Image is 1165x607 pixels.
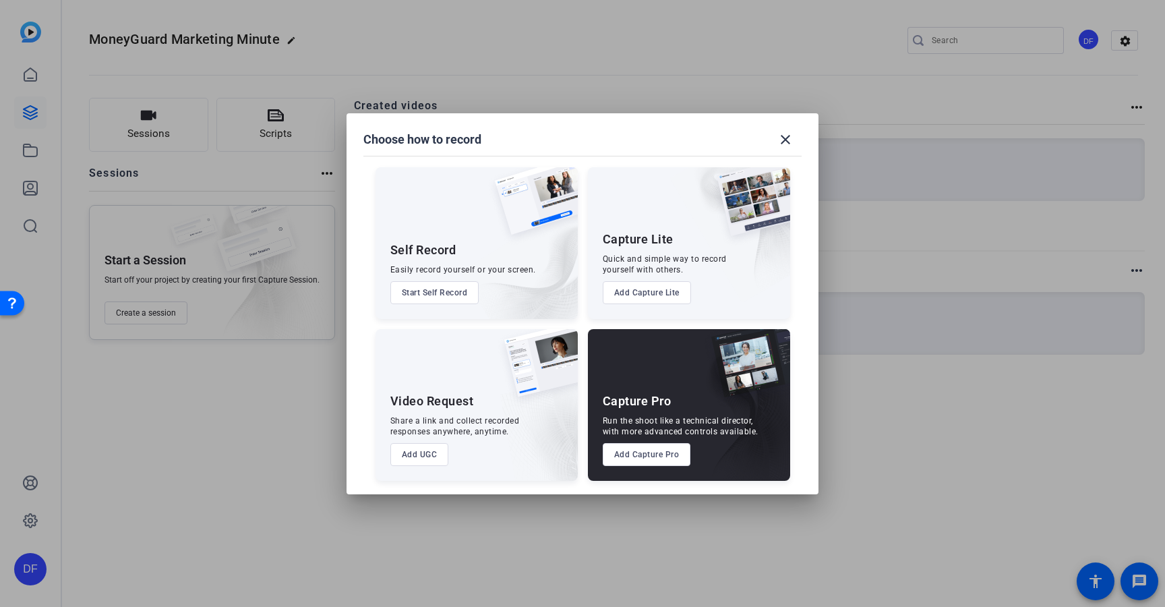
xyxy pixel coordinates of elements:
button: Add Capture Pro [603,443,691,466]
img: embarkstudio-capture-pro.png [690,346,790,481]
mat-icon: close [777,132,794,148]
div: Video Request [390,393,474,409]
img: self-record.png [485,167,578,248]
div: Run the shoot like a technical director, with more advanced controls available. [603,415,758,437]
button: Add UGC [390,443,449,466]
div: Capture Lite [603,231,674,248]
div: Capture Pro [603,393,671,409]
img: capture-pro.png [701,329,790,411]
button: Add Capture Lite [603,281,691,304]
img: embarkstudio-ugc-content.png [500,371,578,481]
img: embarkstudio-capture-lite.png [669,167,790,302]
h1: Choose how to record [363,132,481,148]
div: Self Record [390,242,456,258]
div: Quick and simple way to record yourself with others. [603,254,727,275]
button: Start Self Record [390,281,479,304]
img: ugc-content.png [494,329,578,411]
img: capture-lite.png [707,167,790,250]
div: Easily record yourself or your screen. [390,264,536,275]
div: Share a link and collect recorded responses anywhere, anytime. [390,415,520,437]
img: embarkstudio-self-record.png [460,196,578,319]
